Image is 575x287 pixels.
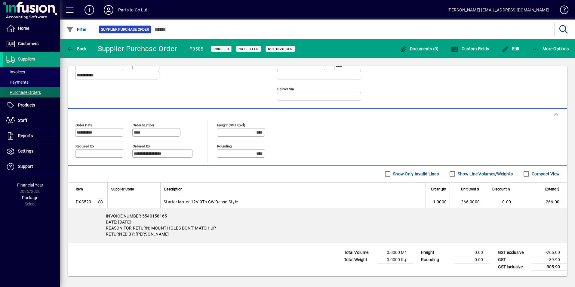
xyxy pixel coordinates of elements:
label: Show Line Volumes/Weights [457,171,513,177]
button: Profile [99,5,118,15]
span: Invoices [6,69,25,74]
td: Total Weight [341,256,377,263]
span: Supplier Code [111,186,134,193]
a: Invoices [3,67,60,77]
div: Supplier Purchase Order [98,44,177,54]
a: Payments [3,77,60,87]
span: Description [164,186,183,193]
td: Freight [418,249,454,256]
span: Custom Fields [451,46,489,51]
td: GST exclusive [495,249,531,256]
button: More Options [531,43,570,54]
td: 0.0000 Kg [377,256,413,263]
button: Custom Fields [450,43,490,54]
span: Discount % [492,186,510,193]
span: Purchase Orders [6,90,41,95]
a: Purchase Orders [3,87,60,97]
span: More Options [532,46,569,51]
span: Ordered [214,47,229,51]
td: -266.00 [514,196,567,208]
td: 0.0000 M³ [377,249,413,256]
button: Back [65,43,88,54]
span: Filter [66,27,87,32]
td: GST [495,256,531,263]
button: Documents (0) [398,43,440,54]
span: Settings [18,149,33,153]
mat-label: Deliver via [277,87,294,91]
div: #9585 [189,44,203,54]
a: Customers [3,36,60,51]
span: Back [66,46,87,51]
a: Home [3,21,60,36]
div: INVOICE NUMBER:5540158165 DATE: [DATE] REASON FOR RETURN: MOUNT HOLES DON'T MATCH UP. RETURNED BY... [68,208,567,242]
span: Order Qty [431,186,446,193]
td: -305.90 [531,263,567,271]
mat-label: Order date [75,123,92,127]
span: Staff [18,118,27,123]
div: [PERSON_NAME] [EMAIL_ADDRESS][DOMAIN_NAME] [447,5,549,15]
td: -1.0000 [426,196,450,208]
span: Products [18,103,35,107]
span: Extend $ [545,186,559,193]
label: Compact View [530,171,560,177]
div: Parts to Go Ltd. [118,5,149,15]
td: 0.00 [483,196,514,208]
mat-label: Order number [133,123,154,127]
span: Payments [6,80,29,85]
td: 0.00 [454,256,490,263]
button: Edit [500,43,521,54]
a: Support [3,159,60,174]
span: Support [18,164,33,169]
span: Not Filled [238,47,259,51]
mat-label: Freight (GST excl) [217,123,245,127]
td: Rounding [418,256,454,263]
td: GST inclusive [495,263,531,271]
a: Staff [3,113,60,128]
td: 266.0000 [450,196,483,208]
mat-label: Required by [75,144,94,148]
span: Customers [18,41,38,46]
span: Suppliers [18,57,35,61]
span: Not Invoiced [268,47,293,51]
mat-label: Ordered by [133,144,150,148]
td: -266.00 [531,249,567,256]
span: Starter Motor 12V 9Th CW Denso Style [164,199,238,205]
span: Reports [18,133,33,138]
mat-label: Rounding [217,144,232,148]
span: Item [76,186,83,193]
a: Reports [3,128,60,143]
span: Package [22,195,38,200]
span: Documents (0) [400,46,439,51]
span: Unit Cost $ [461,186,479,193]
span: Edit [502,46,520,51]
td: 0.00 [454,249,490,256]
label: Show Only Invalid Lines [392,171,439,177]
div: DXS520 [76,199,91,205]
span: Home [18,26,29,31]
span: Supplier Purchase Order [101,26,149,32]
td: Total Volume [341,249,377,256]
a: Settings [3,144,60,159]
app-page-header-button: Back [60,43,93,54]
button: Filter [65,24,88,35]
td: -39.90 [531,256,567,263]
span: Financial Year [17,183,43,187]
a: Knowledge Base [555,1,567,21]
button: Add [80,5,99,15]
a: Products [3,98,60,113]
